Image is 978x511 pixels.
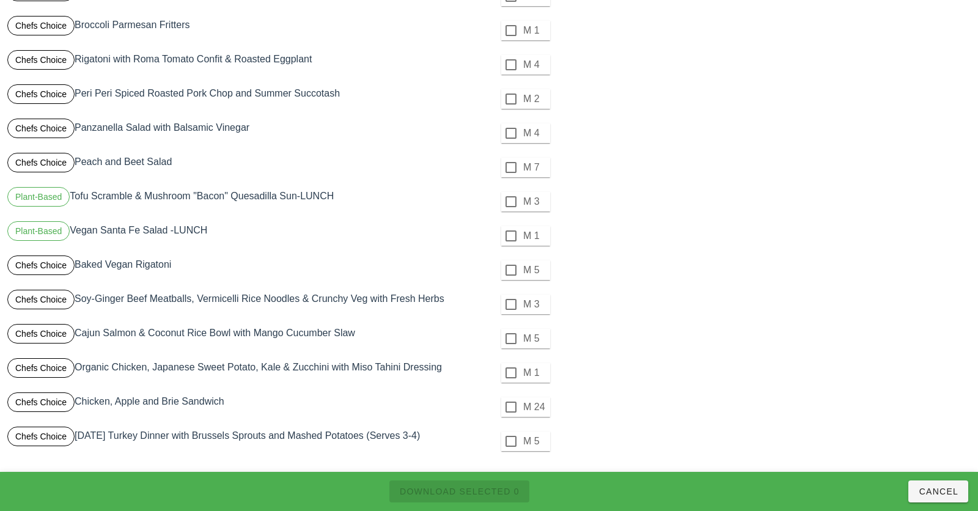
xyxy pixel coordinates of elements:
[5,185,489,219] div: Tofu Scramble & Mushroom "Bacon" Quesadilla Sun-LUNCH
[523,333,548,345] label: M 5
[15,290,67,309] span: Chefs Choice
[5,322,489,356] div: Cajun Salmon & Coconut Rice Bowl with Mango Cucumber Slaw
[523,367,548,379] label: M 1
[15,256,67,274] span: Chefs Choice
[5,287,489,322] div: Soy-Ginger Beef Meatballs, Vermicelli Rice Noodles & Crunchy Veg with Fresh Herbs
[5,116,489,150] div: Panzanella Salad with Balsamic Vinegar
[5,219,489,253] div: Vegan Santa Fe Salad -LUNCH
[15,188,62,206] span: Plant-Based
[523,24,548,37] label: M 1
[15,119,67,138] span: Chefs Choice
[15,325,67,343] span: Chefs Choice
[5,424,489,458] div: [DATE] Turkey Dinner with Brussels Sprouts and Mashed Potatoes (Serves 3-4)
[15,427,67,446] span: Chefs Choice
[523,298,548,311] label: M 3
[908,480,968,502] button: Cancel
[15,359,67,377] span: Chefs Choice
[15,153,67,172] span: Chefs Choice
[5,48,489,82] div: Rigatoni with Roma Tomato Confit & Roasted Eggplant
[523,127,548,139] label: M 4
[523,230,548,242] label: M 1
[5,356,489,390] div: Organic Chicken, Japanese Sweet Potato, Kale & Zucchini with Miso Tahini Dressing
[523,435,548,447] label: M 5
[523,196,548,208] label: M 3
[15,393,67,411] span: Chefs Choice
[5,253,489,287] div: Baked Vegan Rigatoni
[918,487,958,496] span: Cancel
[15,17,67,35] span: Chefs Choice
[15,51,67,69] span: Chefs Choice
[523,161,548,174] label: M 7
[523,59,548,71] label: M 4
[5,13,489,48] div: Broccoli Parmesan Fritters
[15,222,62,240] span: Plant-Based
[15,85,67,103] span: Chefs Choice
[5,82,489,116] div: Peri Peri Spiced Roasted Pork Chop and Summer Succotash
[5,390,489,424] div: Chicken, Apple and Brie Sandwich
[523,93,548,105] label: M 2
[5,150,489,185] div: Peach and Beet Salad
[523,401,548,413] label: M 24
[523,264,548,276] label: M 5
